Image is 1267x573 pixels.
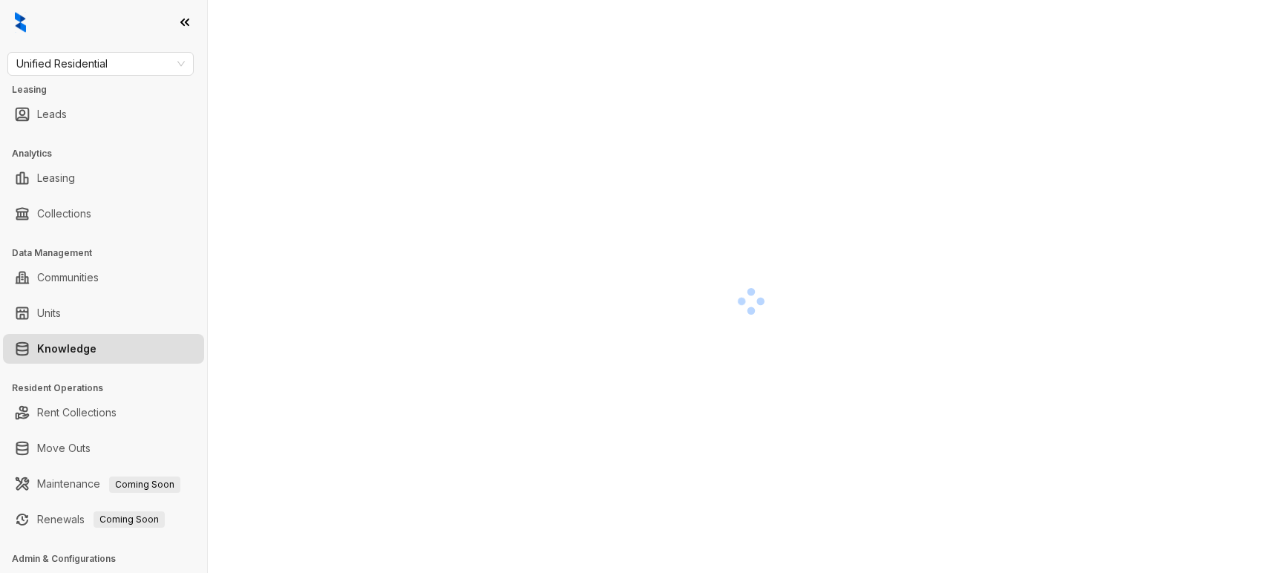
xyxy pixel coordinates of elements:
[37,334,96,364] a: Knowledge
[3,334,204,364] li: Knowledge
[3,469,204,499] li: Maintenance
[3,163,204,193] li: Leasing
[3,505,204,534] li: Renewals
[3,199,204,229] li: Collections
[16,53,185,75] span: Unified Residential
[3,433,204,463] li: Move Outs
[3,298,204,328] li: Units
[37,99,67,129] a: Leads
[37,263,99,292] a: Communities
[94,511,165,528] span: Coming Soon
[37,433,91,463] a: Move Outs
[12,552,207,566] h3: Admin & Configurations
[12,83,207,96] h3: Leasing
[37,505,165,534] a: RenewalsComing Soon
[109,477,180,493] span: Coming Soon
[12,147,207,160] h3: Analytics
[3,263,204,292] li: Communities
[37,298,61,328] a: Units
[37,398,117,428] a: Rent Collections
[15,12,26,33] img: logo
[12,382,207,395] h3: Resident Operations
[37,163,75,193] a: Leasing
[3,398,204,428] li: Rent Collections
[3,99,204,129] li: Leads
[37,199,91,229] a: Collections
[12,246,207,260] h3: Data Management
